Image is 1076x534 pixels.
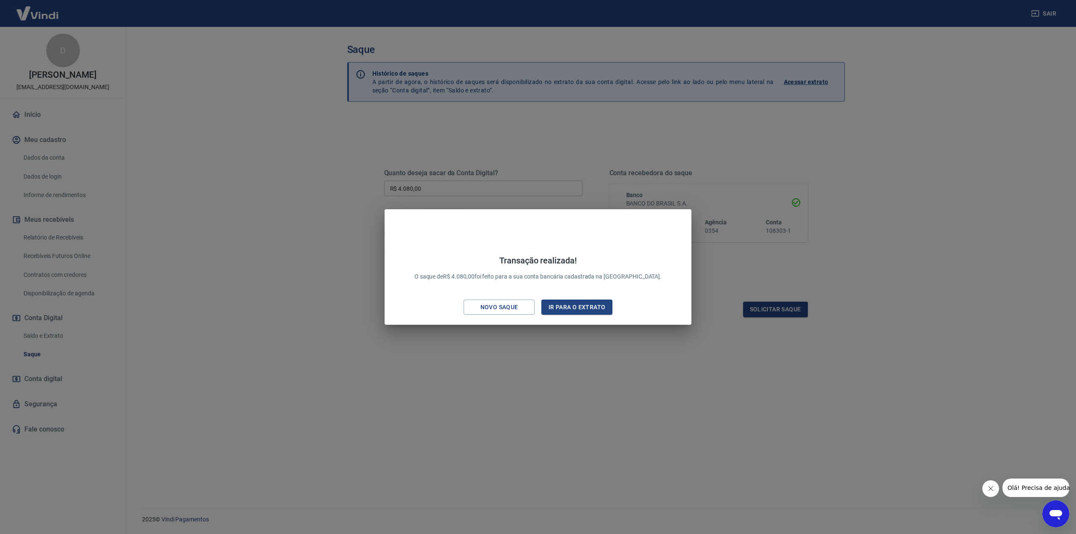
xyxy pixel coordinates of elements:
button: Novo saque [464,300,535,315]
iframe: Botão para abrir a janela de mensagens [1042,500,1069,527]
button: Ir para o extrato [541,300,612,315]
span: Olá! Precisa de ajuda? [5,6,71,13]
p: O saque de R$ 4.080,00 foi feito para a sua conta bancária cadastrada na [GEOGRAPHIC_DATA]. [414,255,662,281]
h4: Transação realizada! [414,255,662,266]
iframe: Fechar mensagem [982,480,999,497]
div: Novo saque [470,302,528,313]
iframe: Mensagem da empresa [1002,479,1069,497]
